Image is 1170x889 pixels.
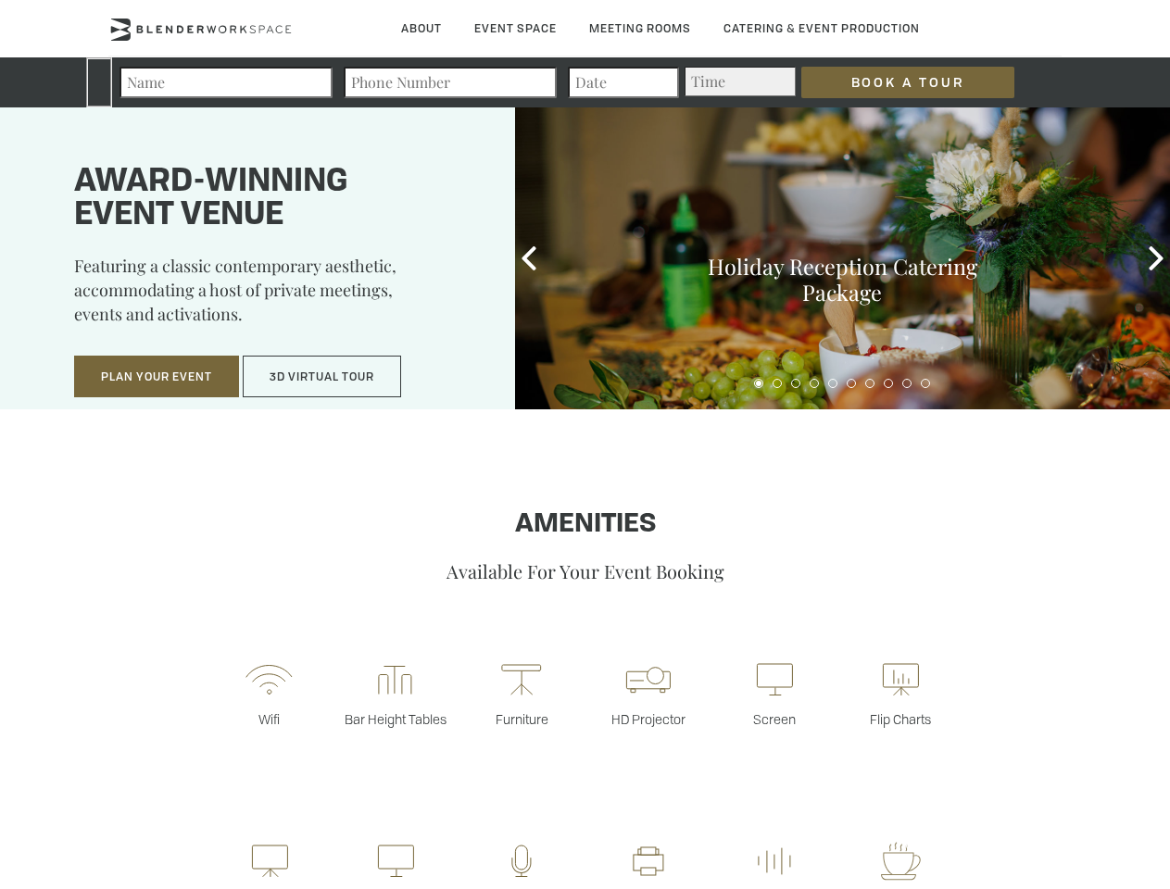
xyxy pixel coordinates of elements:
h1: Amenities [58,510,1112,540]
button: 3D Virtual Tour [243,356,401,398]
p: HD Projector [585,710,711,728]
iframe: Chat Widget [1077,800,1170,889]
p: Wifi [206,710,332,728]
p: Available For Your Event Booking [58,558,1112,583]
p: Bar Height Tables [333,710,459,728]
input: Date [568,67,679,98]
button: Plan Your Event [74,356,239,398]
h1: Award-winning event venue [74,166,469,232]
p: Featuring a classic contemporary aesthetic, accommodating a host of private meetings, events and ... [74,254,469,339]
input: Name [120,67,333,98]
input: Phone Number [344,67,557,98]
p: Flip Charts [837,710,963,728]
a: Holiday Reception Catering Package [708,252,977,307]
input: Book a Tour [801,67,1014,98]
p: Screen [711,710,837,728]
p: Furniture [459,710,585,728]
